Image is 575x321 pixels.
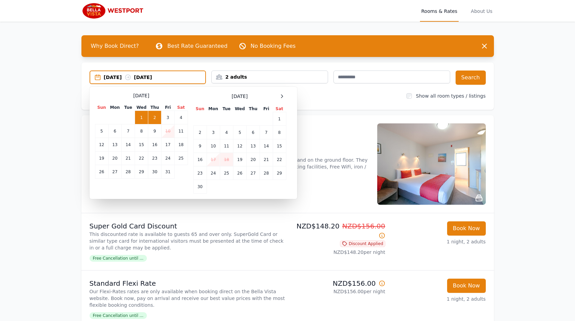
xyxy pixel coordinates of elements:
p: Super Gold Card Discount [90,221,285,231]
span: Free Cancellation until ... [90,312,147,319]
td: 26 [95,165,108,179]
p: NZD$156.00 per night [290,288,385,295]
td: 30 [193,180,207,194]
th: Thu [148,104,161,111]
td: 26 [233,166,246,180]
label: Show all room types / listings [416,93,485,99]
td: 6 [247,126,260,139]
th: Fri [260,106,273,112]
th: Mon [207,106,220,112]
td: 9 [148,124,161,138]
td: 27 [108,165,121,179]
th: Wed [135,104,148,111]
th: Sat [273,106,286,112]
td: 29 [273,166,286,180]
td: 18 [174,138,188,152]
th: Tue [220,106,233,112]
p: No Booking Fees [251,42,296,50]
p: NZD$148.20 per night [290,249,385,256]
td: 10 [161,124,174,138]
td: 14 [260,139,273,153]
th: Sun [95,104,108,111]
td: 16 [148,138,161,152]
td: 20 [108,152,121,165]
p: 1 night, 2 adults [391,296,486,302]
td: 28 [260,166,273,180]
td: 17 [207,153,220,166]
th: Sun [193,106,207,112]
td: 6 [108,124,121,138]
td: 9 [193,139,207,153]
td: 15 [273,139,286,153]
td: 1 [273,112,286,126]
td: 12 [233,139,246,153]
td: 21 [121,152,135,165]
td: 3 [207,126,220,139]
td: 18 [220,153,233,166]
td: 8 [135,124,148,138]
td: 5 [233,126,246,139]
td: 25 [220,166,233,180]
td: 24 [207,166,220,180]
td: 4 [220,126,233,139]
td: 23 [148,152,161,165]
td: 19 [95,152,108,165]
td: 21 [260,153,273,166]
span: Discount Applied [340,240,385,247]
td: 11 [174,124,188,138]
td: 31 [161,165,174,179]
th: Tue [121,104,135,111]
td: 12 [95,138,108,152]
p: Our Flexi-Rates rates are only available when booking direct on the Bella Vista website. Book now... [90,288,285,308]
span: [DATE] [133,92,149,99]
td: 24 [161,152,174,165]
td: 10 [207,139,220,153]
th: Thu [247,106,260,112]
td: 14 [121,138,135,152]
td: 2 [148,111,161,124]
th: Fri [161,104,174,111]
td: 28 [121,165,135,179]
p: Best Rate Guaranteed [167,42,227,50]
td: 2 [193,126,207,139]
div: [DATE] [DATE] [104,74,206,81]
td: 1 [135,111,148,124]
span: NZD$156.00 [342,222,385,230]
td: 25 [174,152,188,165]
td: 17 [161,138,174,152]
p: NZD$156.00 [290,279,385,288]
span: Free Cancellation until ... [90,255,147,262]
span: [DATE] [232,93,248,100]
th: Wed [233,106,246,112]
td: 5 [95,124,108,138]
th: Sat [174,104,188,111]
td: 13 [247,139,260,153]
span: Why Book Direct? [85,39,145,53]
td: 11 [220,139,233,153]
td: 13 [108,138,121,152]
td: 16 [193,153,207,166]
p: 1 night, 2 adults [391,238,486,245]
td: 23 [193,166,207,180]
td: 7 [260,126,273,139]
button: Search [456,71,486,85]
td: 30 [148,165,161,179]
th: Mon [108,104,121,111]
td: 22 [273,153,286,166]
td: 29 [135,165,148,179]
p: This discounted rate is available to guests 65 and over only. SuperGold Card or similar type card... [90,231,285,251]
p: NZD$148.20 [290,221,385,240]
td: 20 [247,153,260,166]
td: 27 [247,166,260,180]
p: Standard Flexi Rate [90,279,285,288]
button: Book Now [447,221,486,236]
td: 15 [135,138,148,152]
td: 7 [121,124,135,138]
td: 22 [135,152,148,165]
td: 19 [233,153,246,166]
td: 4 [174,111,188,124]
td: 3 [161,111,174,124]
td: 8 [273,126,286,139]
img: Bella Vista Westport [81,3,147,19]
div: 2 adults [212,74,328,80]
